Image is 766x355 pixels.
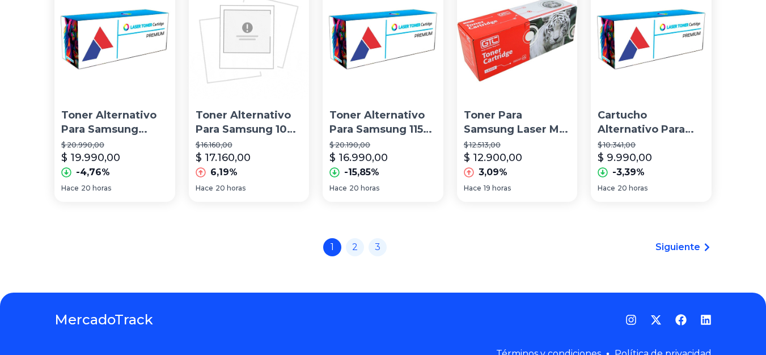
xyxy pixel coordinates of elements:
span: 20 horas [349,184,379,193]
p: $ 16.160,00 [196,141,303,150]
p: $ 20.190,00 [329,141,437,150]
p: -4,76% [76,166,110,179]
a: Facebook [675,314,687,326]
p: $ 12.900,00 [464,150,522,166]
p: $ 10.341,00 [598,141,705,150]
p: 6,19% [210,166,238,179]
a: Twitter [650,314,662,326]
p: $ 16.990,00 [329,150,388,166]
p: Toner Alternativo Para Samsung 108 Mltd108 Ml1640 Ml2240 [196,108,303,137]
span: 20 horas [617,184,647,193]
span: Hace [329,184,347,193]
p: -3,39% [612,166,645,179]
a: 2 [346,238,364,256]
a: Siguiente [655,240,712,254]
span: Hace [61,184,79,193]
a: Instagram [625,314,637,326]
span: Hace [464,184,481,193]
p: -15,85% [344,166,379,179]
span: Hace [598,184,615,193]
span: 20 horas [81,184,111,193]
span: Siguiente [655,240,700,254]
p: $ 17.160,00 [196,150,251,166]
p: 3,09% [479,166,507,179]
a: MercadoTrack [54,311,153,329]
p: Cartucho Alternativo Para Samsung 101 D101 Ml2165w 2165 2160 [598,108,705,137]
a: LinkedIn [700,314,712,326]
p: Toner Alternativo Para Samsung 406s Clp 365w C410w 460 3305 [61,108,168,137]
a: 3 [369,238,387,256]
p: Toner Alternativo Para Samsung 115 Mlt-d115 M2830 M2880 [329,108,437,137]
p: $ 9.990,00 [598,150,652,166]
p: $ 12.513,00 [464,141,571,150]
span: 20 horas [215,184,246,193]
span: 19 horas [484,184,511,193]
p: Toner Para Samsung Laser Mlt D111 M2020w 2020 M2070 Gtc D111 [464,108,571,137]
span: Hace [196,184,213,193]
p: $ 19.990,00 [61,150,120,166]
p: $ 20.990,00 [61,141,168,150]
